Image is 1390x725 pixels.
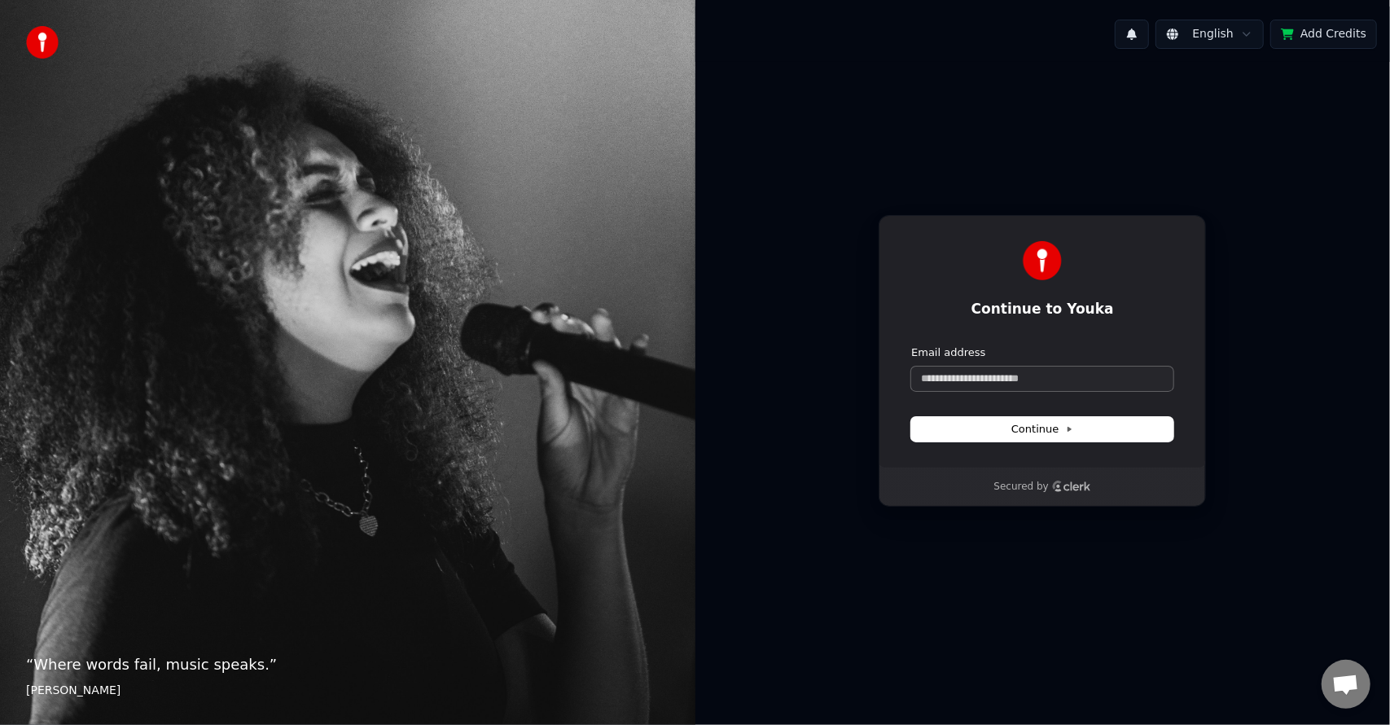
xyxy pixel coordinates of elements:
button: Add Credits [1270,20,1377,49]
img: Youka [1023,241,1062,280]
p: Secured by [994,481,1049,494]
label: Email address [911,345,985,360]
span: Continue [1011,422,1073,437]
h1: Continue to Youka [911,300,1173,319]
img: youka [26,26,59,59]
footer: [PERSON_NAME] [26,683,669,699]
div: Open chat [1322,660,1370,709]
button: Continue [911,417,1173,442]
p: “ Where words fail, music speaks. ” [26,653,669,676]
a: Clerk logo [1052,481,1091,492]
